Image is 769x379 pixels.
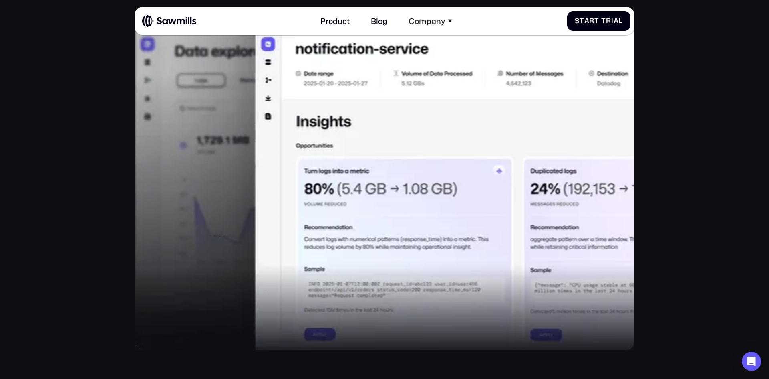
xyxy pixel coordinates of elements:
[403,10,458,31] div: Company
[611,17,614,25] span: i
[606,17,611,25] span: r
[601,17,606,25] span: T
[742,352,761,371] div: Open Intercom Messenger
[365,10,393,31] a: Blog
[575,17,580,25] span: S
[580,17,584,25] span: t
[567,11,631,31] a: StartTrial
[614,17,619,25] span: a
[584,17,590,25] span: a
[409,16,445,26] div: Company
[589,17,594,25] span: r
[315,10,356,31] a: Product
[618,17,623,25] span: l
[594,17,599,25] span: t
